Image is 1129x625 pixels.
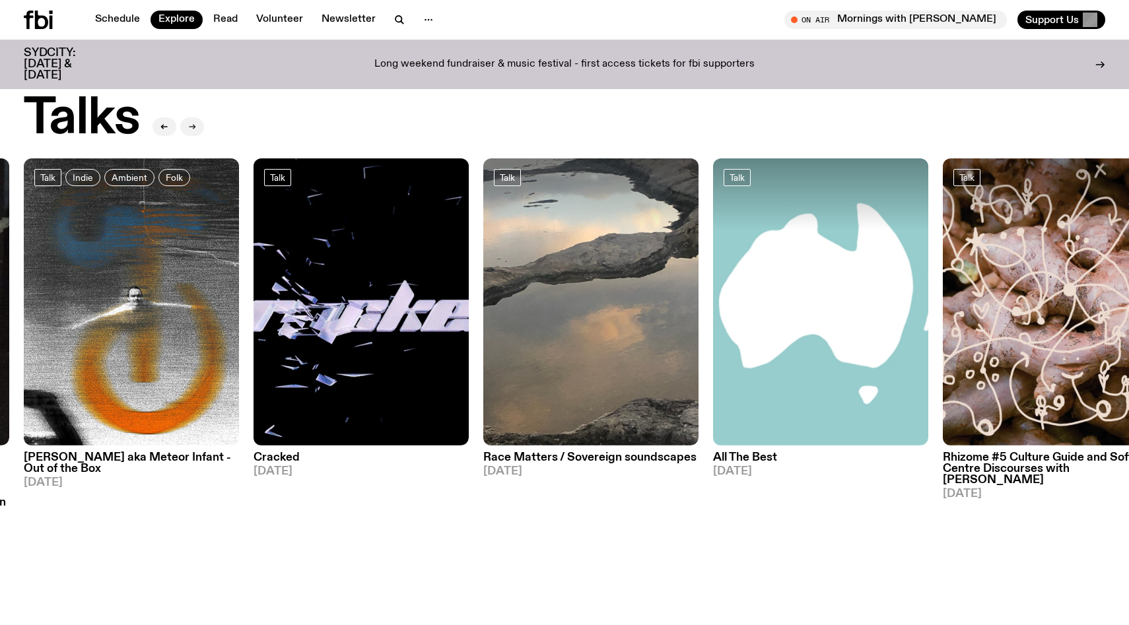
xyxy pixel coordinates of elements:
[483,466,699,477] span: [DATE]
[374,59,755,71] p: Long weekend fundraiser & music festival - first access tickets for fbi supporters
[784,11,1007,29] button: On AirMornings with [PERSON_NAME]
[724,169,751,186] a: Talk
[314,11,384,29] a: Newsletter
[483,452,699,463] h3: Race Matters / Sovereign soundscapes
[959,172,975,182] span: Talk
[24,48,108,81] h3: SYDCITY: [DATE] & [DATE]
[40,172,55,182] span: Talk
[254,158,469,445] img: Logo for Podcast Cracked. Black background, with white writing, with glass smashing graphics
[1017,11,1105,29] button: Support Us
[24,477,239,488] span: [DATE]
[953,169,980,186] a: Talk
[730,172,745,182] span: Talk
[158,169,190,186] a: Folk
[254,452,469,463] h3: Cracked
[713,452,928,463] h3: All The Best
[500,172,515,182] span: Talk
[24,158,239,445] img: An arty glitched black and white photo of Liam treading water in a creek or river.
[713,466,928,477] span: [DATE]
[1025,14,1079,26] span: Support Us
[205,11,246,29] a: Read
[264,169,291,186] a: Talk
[248,11,311,29] a: Volunteer
[494,169,521,186] a: Talk
[104,169,154,186] a: Ambient
[65,169,100,186] a: Indie
[254,445,469,477] a: Cracked[DATE]
[24,452,239,475] h3: [PERSON_NAME] aka Meteor Infant - Out of the Box
[73,172,93,182] span: Indie
[483,445,699,477] a: Race Matters / Sovereign soundscapes[DATE]
[24,445,239,488] a: [PERSON_NAME] aka Meteor Infant - Out of the Box[DATE]
[483,158,699,445] img: A sandstone rock on the coast with puddles of ocean water. The water is clear, and it's reflectin...
[166,172,183,182] span: Folk
[270,172,285,182] span: Talk
[87,11,148,29] a: Schedule
[713,445,928,477] a: All The Best[DATE]
[151,11,203,29] a: Explore
[34,169,61,186] a: Talk
[254,466,469,477] span: [DATE]
[24,94,139,144] h2: Talks
[112,172,147,182] span: Ambient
